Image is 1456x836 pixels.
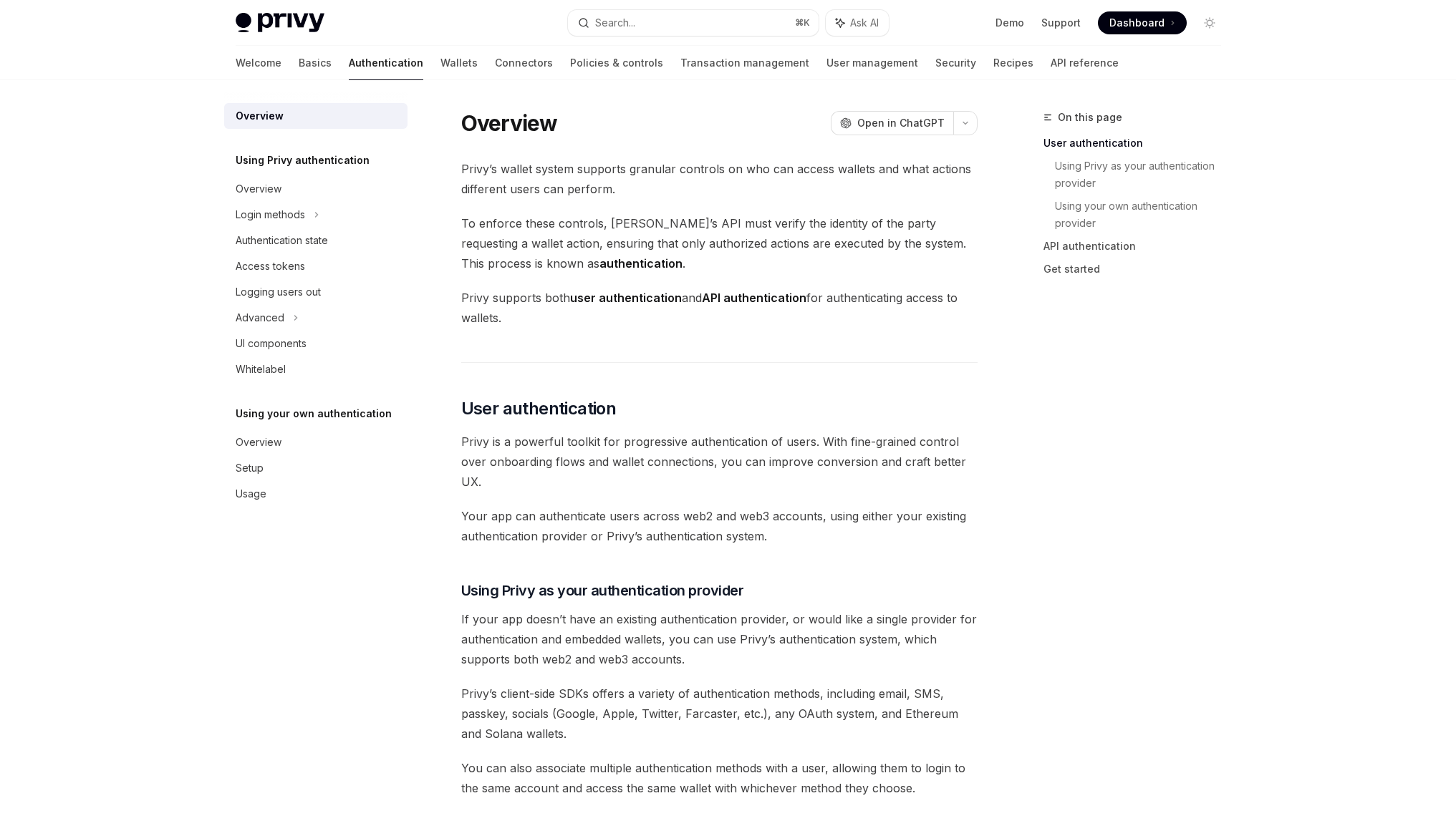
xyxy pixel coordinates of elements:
span: Using Privy as your authentication provider [461,580,744,601]
div: Setup [236,460,264,477]
a: Basics [299,46,332,80]
div: Overview [236,180,281,198]
a: Logging users out [224,279,408,305]
a: Transaction management [680,46,809,80]
a: Dashboard [1098,11,1187,34]
h5: Using your own authentication [236,405,392,422]
div: Advanced [236,309,284,326]
a: API reference [1051,46,1119,80]
h5: Using Privy authentication [236,152,370,169]
button: Open in ChatGPT [831,111,953,135]
a: Overview [224,103,408,129]
a: Policies & controls [570,46,663,80]
div: Search... [595,14,635,31]
span: Open in ChatGPT [857,116,945,130]
a: Overview [224,176,408,202]
a: Access tokens [224,253,408,279]
strong: user authentication [570,291,682,305]
strong: authentication [599,256,683,271]
a: Connectors [495,46,553,80]
span: If your app doesn’t have an existing authentication provider, or would like a single provider for... [461,609,978,669]
div: Access tokens [236,258,305,275]
div: Logging users out [236,283,321,301]
span: Privy’s client-side SDKs offers a variety of authentication methods, including email, SMS, passke... [461,684,978,744]
div: Overview [236,107,284,125]
a: Usage [224,481,408,507]
a: Whitelabel [224,356,408,382]
span: Your app can authenticate users across web2 and web3 accounts, using either your existing authent... [461,506,978,546]
span: Privy’s wallet system supports granular controls on who can access wallets and what actions diffe... [461,159,978,199]
button: Search...⌘K [568,10,819,36]
strong: API authentication [702,291,806,305]
span: ⌘ K [795,17,810,29]
span: Privy is a powerful toolkit for progressive authentication of users. With fine-grained control ov... [461,432,978,492]
div: UI components [236,335,307,352]
img: light logo [236,13,324,33]
span: Dashboard [1109,16,1165,30]
a: Demo [995,16,1024,30]
div: Login methods [236,206,305,223]
div: Usage [236,485,266,502]
div: Overview [236,434,281,451]
a: API authentication [1043,235,1233,258]
a: UI components [224,331,408,356]
button: Ask AI [826,10,889,36]
h1: Overview [461,110,558,136]
span: User authentication [461,397,617,420]
a: Overview [224,429,408,455]
div: Whitelabel [236,361,286,378]
a: User authentication [1043,132,1233,155]
a: User management [826,46,918,80]
a: Authentication [349,46,423,80]
span: You can also associate multiple authentication methods with a user, allowing them to login to the... [461,758,978,798]
a: Support [1041,16,1081,30]
span: Privy supports both and for authenticating access to wallets. [461,288,978,328]
a: Using your own authentication provider [1055,195,1233,235]
span: On this page [1058,109,1122,126]
a: Welcome [236,46,281,80]
a: Get started [1043,258,1233,281]
a: Using Privy as your authentication provider [1055,155,1233,195]
a: Authentication state [224,228,408,253]
a: Setup [224,455,408,481]
a: Security [935,46,976,80]
div: Authentication state [236,232,328,249]
button: Toggle dark mode [1198,11,1221,34]
a: Wallets [440,46,478,80]
span: Ask AI [850,16,879,30]
span: To enforce these controls, [PERSON_NAME]’s API must verify the identity of the party requesting a... [461,213,978,273]
a: Recipes [993,46,1033,80]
